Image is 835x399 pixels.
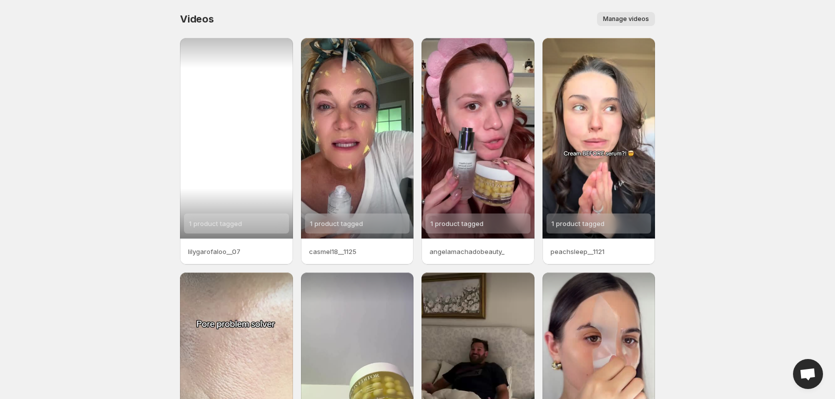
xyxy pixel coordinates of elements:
[597,12,655,26] button: Manage videos
[309,246,406,256] p: casmel18__1125
[189,219,242,227] span: 1 product tagged
[429,246,526,256] p: angelamachadobeauty_
[551,219,604,227] span: 1 product tagged
[180,13,214,25] span: Videos
[310,219,363,227] span: 1 product tagged
[793,359,823,389] a: Open chat
[550,246,647,256] p: peachsleep__1121
[430,219,483,227] span: 1 product tagged
[188,246,285,256] p: lilygarofaloo__07
[603,15,649,23] span: Manage videos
